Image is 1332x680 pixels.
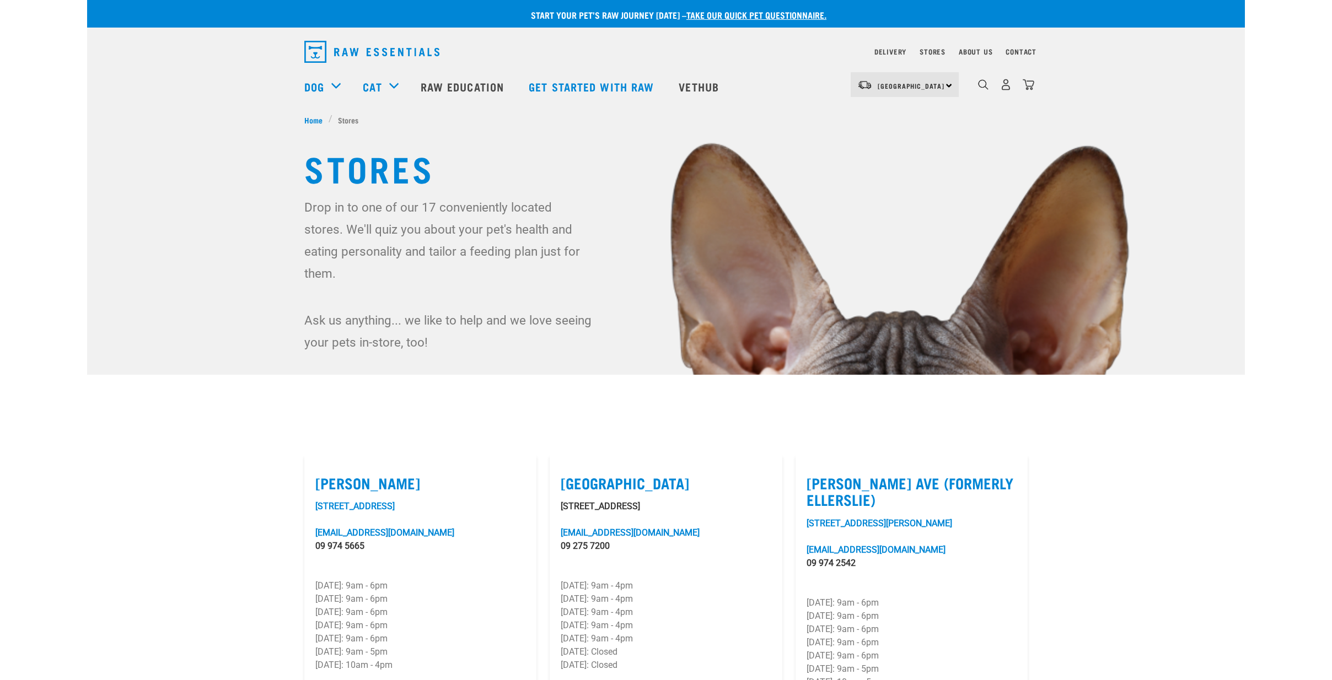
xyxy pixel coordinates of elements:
p: Start your pet’s raw journey [DATE] – [95,8,1253,21]
p: [DATE]: 9am - 6pm [315,592,525,606]
p: [DATE]: 9am - 6pm [807,636,1017,649]
p: [DATE]: 9am - 4pm [561,619,771,632]
a: Get started with Raw [518,64,668,109]
p: [DATE]: 9am - 6pm [315,632,525,645]
p: [DATE]: 9am - 4pm [561,632,771,645]
nav: dropdown navigation [296,36,1036,67]
p: [DATE]: 9am - 4pm [561,606,771,619]
p: [DATE]: 9am - 5pm [315,645,525,659]
img: Raw Essentials Logo [304,41,439,63]
p: [STREET_ADDRESS] [561,500,771,513]
img: home-icon-1@2x.png [978,79,989,90]
label: [PERSON_NAME] [315,474,525,492]
a: take our quick pet questionnaire. [686,12,826,17]
p: [DATE]: 9am - 6pm [807,623,1017,636]
a: Raw Education [410,64,518,109]
p: Drop in to one of our 17 conveniently located stores. We'll quiz you about your pet's health and ... [304,196,594,284]
label: [GEOGRAPHIC_DATA] [561,474,771,492]
a: 09 974 5665 [315,541,364,551]
a: [STREET_ADDRESS] [315,501,395,511]
p: [DATE]: 9am - 6pm [807,596,1017,609]
img: van-moving.png [857,80,872,90]
p: [DATE]: 9am - 6pm [807,609,1017,623]
p: [DATE]: 9am - 6pm [807,649,1017,662]
a: 09 275 7200 [561,541,610,551]
p: [DATE]: 9am - 4pm [561,579,771,592]
a: Home [304,114,329,126]
img: user.png [1000,79,1012,90]
a: [EMAIL_ADDRESS][DOMAIN_NAME] [807,544,946,555]
label: [PERSON_NAME] Ave (Formerly Ellerslie) [807,474,1017,508]
a: [EMAIL_ADDRESS][DOMAIN_NAME] [561,527,700,538]
p: Ask us anything... we like to help and we love seeing your pets in-store, too! [304,309,594,353]
p: [DATE]: 9am - 4pm [561,592,771,606]
a: Dog [304,78,324,95]
nav: breadcrumbs [304,114,1028,126]
a: Stores [920,50,946,53]
a: Vethub [668,64,733,109]
p: [DATE]: 9am - 6pm [315,606,525,619]
p: [DATE]: 10am - 4pm [315,659,525,672]
a: 09 974 2542 [807,558,856,568]
p: [DATE]: Closed [561,659,771,672]
a: [EMAIL_ADDRESS][DOMAIN_NAME] [315,527,454,538]
a: Delivery [874,50,906,53]
span: Home [304,114,323,126]
nav: dropdown navigation [87,64,1245,109]
p: [DATE]: 9am - 5pm [807,662,1017,676]
h1: Stores [304,148,1028,187]
a: Contact [1006,50,1036,53]
p: [DATE]: 9am - 6pm [315,619,525,632]
span: [GEOGRAPHIC_DATA] [878,84,944,88]
p: [DATE]: Closed [561,645,771,659]
a: [STREET_ADDRESS][PERSON_NAME] [807,518,952,528]
p: [DATE]: 9am - 6pm [315,579,525,592]
img: home-icon@2x.png [1023,79,1034,90]
a: Cat [363,78,382,95]
a: About Us [959,50,992,53]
